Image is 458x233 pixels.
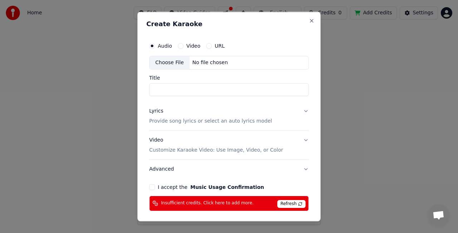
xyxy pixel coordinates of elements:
button: LyricsProvide song lyrics or select an auto lyrics model [149,101,309,130]
div: No file chosen [190,59,231,66]
h2: Create Karaoke [146,21,312,27]
button: I accept the [190,184,264,189]
p: Provide song lyrics or select an auto lyrics model [149,117,272,124]
div: Lyrics [149,107,163,114]
button: VideoCustomize Karaoke Video: Use Image, Video, or Color [149,130,309,159]
label: URL [215,43,225,48]
div: Video [149,136,283,153]
label: I accept the [158,184,264,189]
label: Title [149,75,309,80]
label: Video [186,43,200,48]
button: Advanced [149,160,309,178]
label: Audio [158,43,172,48]
p: Customize Karaoke Video: Use Image, Video, or Color [149,146,283,153]
span: Insufficient credits. Click here to add more. [161,200,254,206]
div: Choose File [150,56,190,69]
span: Refresh [277,200,306,208]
